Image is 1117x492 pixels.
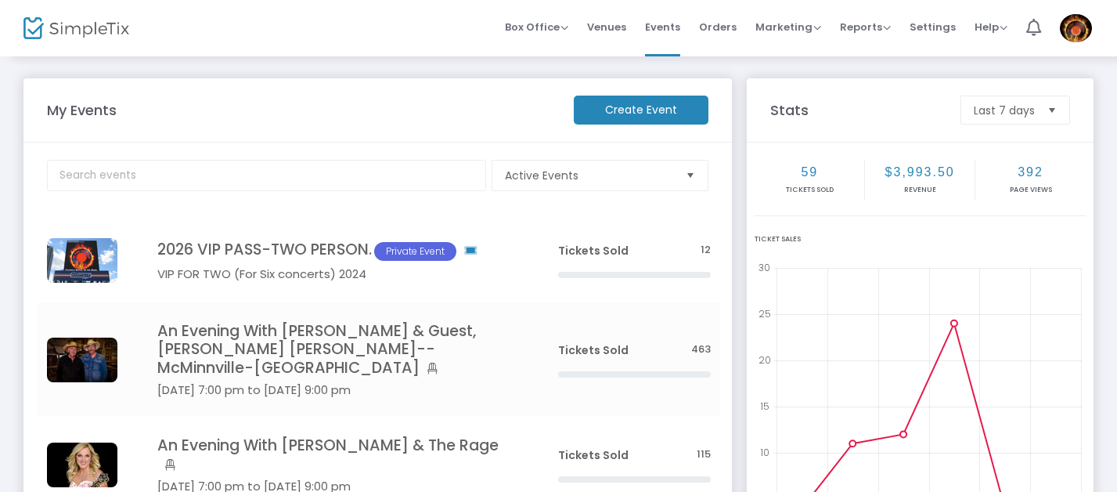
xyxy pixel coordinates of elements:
[760,400,769,413] text: 15
[763,99,953,121] m-panel-title: Stats
[47,443,117,487] img: 63872673818498636138246194101558236903014835759777712050798592o.jpg
[867,185,973,196] p: Revenue
[691,342,711,357] span: 463
[758,353,771,367] text: 20
[39,99,566,121] m-panel-title: My Events
[974,103,1035,118] span: Last 7 days
[975,20,1007,34] span: Help
[756,165,863,179] h2: 59
[558,447,629,463] span: Tickets Sold
[505,20,568,34] span: Box Office
[558,342,629,358] span: Tickets Sold
[977,165,1084,179] h2: 392
[867,165,973,179] h2: $3,993.50
[699,7,737,47] span: Orders
[755,234,1086,245] div: Ticket Sales
[756,185,863,196] p: Tickets sold
[574,96,708,125] m-button: Create Event
[758,261,770,274] text: 30
[697,447,711,462] span: 115
[47,338,117,382] img: photo2021.jpg
[505,168,673,183] span: Active Events
[645,7,680,47] span: Events
[701,243,711,258] span: 12
[977,185,1084,196] p: Page Views
[558,243,629,259] span: Tickets Sold
[758,307,771,320] text: 25
[157,241,511,261] h4: 2026 VIP PASS-TWO PERSON.
[157,436,511,473] h4: An Evening With [PERSON_NAME] & The Rage
[840,20,891,34] span: Reports
[157,267,511,281] h5: VIP FOR TWO (For Six concerts) 2024
[157,322,511,377] h4: An Evening With [PERSON_NAME] & Guest, [PERSON_NAME] [PERSON_NAME]--McMinnville-[GEOGRAPHIC_DATA]
[1041,96,1063,124] button: Select
[374,242,456,261] span: Private Event
[910,7,956,47] span: Settings
[157,383,511,397] h5: [DATE] 7:00 pm to [DATE] 9:00 pm
[755,20,821,34] span: Marketing
[47,160,486,191] input: Search events
[760,446,769,459] text: 10
[587,7,626,47] span: Venues
[679,161,701,190] button: Select
[47,238,117,283] img: IMG5773.JPG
